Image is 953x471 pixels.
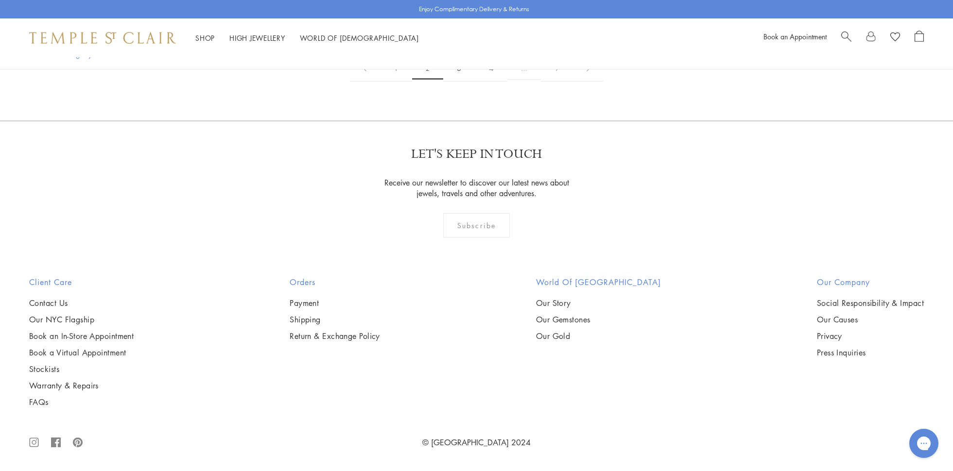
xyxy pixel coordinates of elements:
[841,31,851,45] a: Search
[536,314,661,325] a: Our Gemstones
[290,331,380,341] a: Return & Exchange Policy
[890,31,900,45] a: View Wishlist
[290,276,380,288] h2: Orders
[419,4,529,14] p: Enjoy Complimentary Delivery & Returns
[29,397,134,407] a: FAQs
[443,213,510,237] div: Subscribe
[195,33,215,43] a: ShopShop
[29,347,134,358] a: Book a Virtual Appointment
[422,437,531,448] a: © [GEOGRAPHIC_DATA] 2024
[817,276,924,288] h2: Our Company
[817,314,924,325] a: Our Causes
[411,146,542,163] p: LET'S KEEP IN TOUCH
[536,331,661,341] a: Our Gold
[536,298,661,308] a: Our Story
[229,33,285,43] a: High JewelleryHigh Jewellery
[29,298,134,308] a: Contact Us
[29,32,176,44] img: Temple St. Clair
[29,364,134,374] a: Stockists
[29,314,134,325] a: Our NYC Flagship
[536,276,661,288] h2: World of [GEOGRAPHIC_DATA]
[904,425,943,461] iframe: Gorgias live chat messenger
[29,331,134,341] a: Book an In-Store Appointment
[817,298,924,308] a: Social Responsibility & Impact
[195,32,419,44] nav: Main navigation
[300,33,419,43] a: World of [DEMOGRAPHIC_DATA]World of [DEMOGRAPHIC_DATA]
[378,177,575,199] p: Receive our newsletter to discover our latest news about jewels, travels and other adventures.
[817,331,924,341] a: Privacy
[763,32,827,41] a: Book an Appointment
[29,276,134,288] h2: Client Care
[29,380,134,391] a: Warranty & Repairs
[290,314,380,325] a: Shipping
[290,298,380,308] a: Payment
[915,31,924,45] a: Open Shopping Bag
[817,347,924,358] a: Press Inquiries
